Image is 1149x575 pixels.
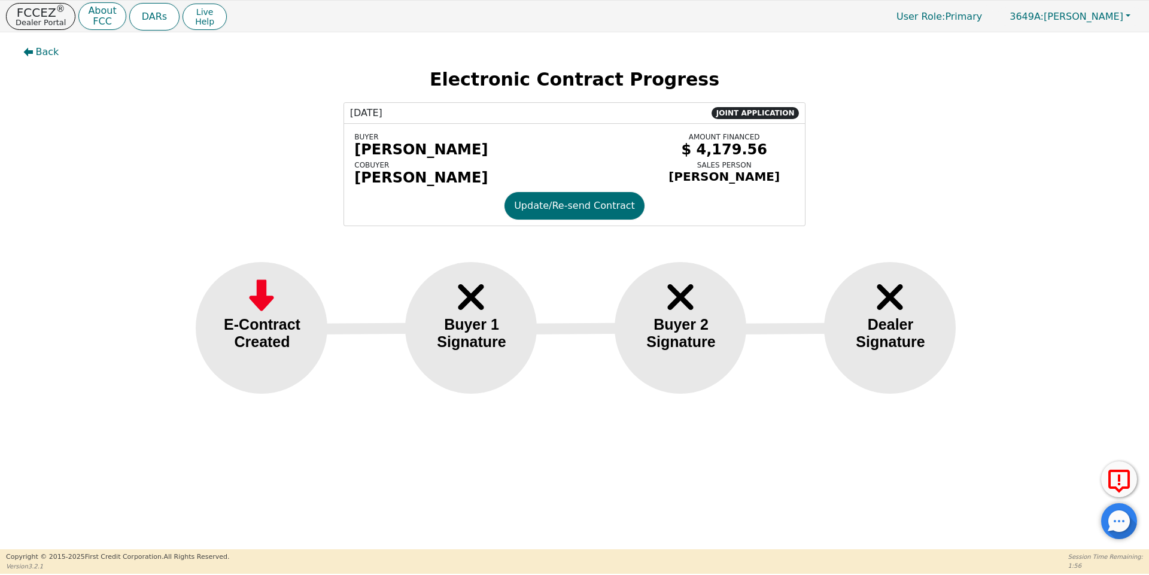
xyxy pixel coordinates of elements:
div: BUYER [354,133,645,141]
a: User Role:Primary [884,5,994,28]
p: Primary [884,5,994,28]
div: SALES PERSON [654,161,795,169]
p: FCCEZ [16,7,66,19]
div: [PERSON_NAME] [354,141,645,158]
p: Session Time Remaining: [1068,552,1143,561]
button: FCCEZ®Dealer Portal [6,3,75,30]
span: JOINT APPLICATION [712,107,799,119]
button: Update/Re-send Contract [504,192,645,220]
p: Copyright © 2015- 2025 First Credit Corporation. [6,552,229,562]
span: Back [36,45,59,59]
button: DARs [129,3,180,31]
p: Version 3.2.1 [6,562,229,571]
span: 3649A: [1010,11,1044,22]
img: Line [519,323,645,334]
p: Dealer Portal [16,19,66,26]
div: Buyer 2 Signature [633,316,729,351]
img: Frame [453,276,489,318]
p: FCC [88,17,116,26]
span: Help [195,17,214,26]
img: Line [310,323,436,334]
p: About [88,6,116,16]
div: [PERSON_NAME] [354,169,645,186]
span: [DATE] [350,106,382,120]
button: Report Error to FCC [1101,461,1137,497]
button: AboutFCC [78,2,126,31]
sup: ® [56,4,65,14]
button: 3649A:[PERSON_NAME] [997,7,1143,26]
img: Line [729,323,855,334]
button: LiveHelp [183,4,227,30]
div: $ 4,179.56 [654,141,795,158]
span: [PERSON_NAME] [1010,11,1123,22]
button: Back [14,38,69,66]
img: Frame [872,276,908,318]
div: [PERSON_NAME] [654,169,795,184]
h2: Electronic Contract Progress [14,69,1136,90]
div: Buyer 1 Signature [423,316,520,351]
span: User Role : [896,11,945,22]
span: Live [195,7,214,17]
div: E-Contract Created [214,316,311,351]
img: Frame [662,276,698,318]
div: Dealer Signature [842,316,939,351]
div: AMOUNT FINANCED [654,133,795,141]
img: Frame [244,276,279,318]
div: COBUYER [354,161,645,169]
span: All Rights Reserved. [163,553,229,561]
p: 1:56 [1068,561,1143,570]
